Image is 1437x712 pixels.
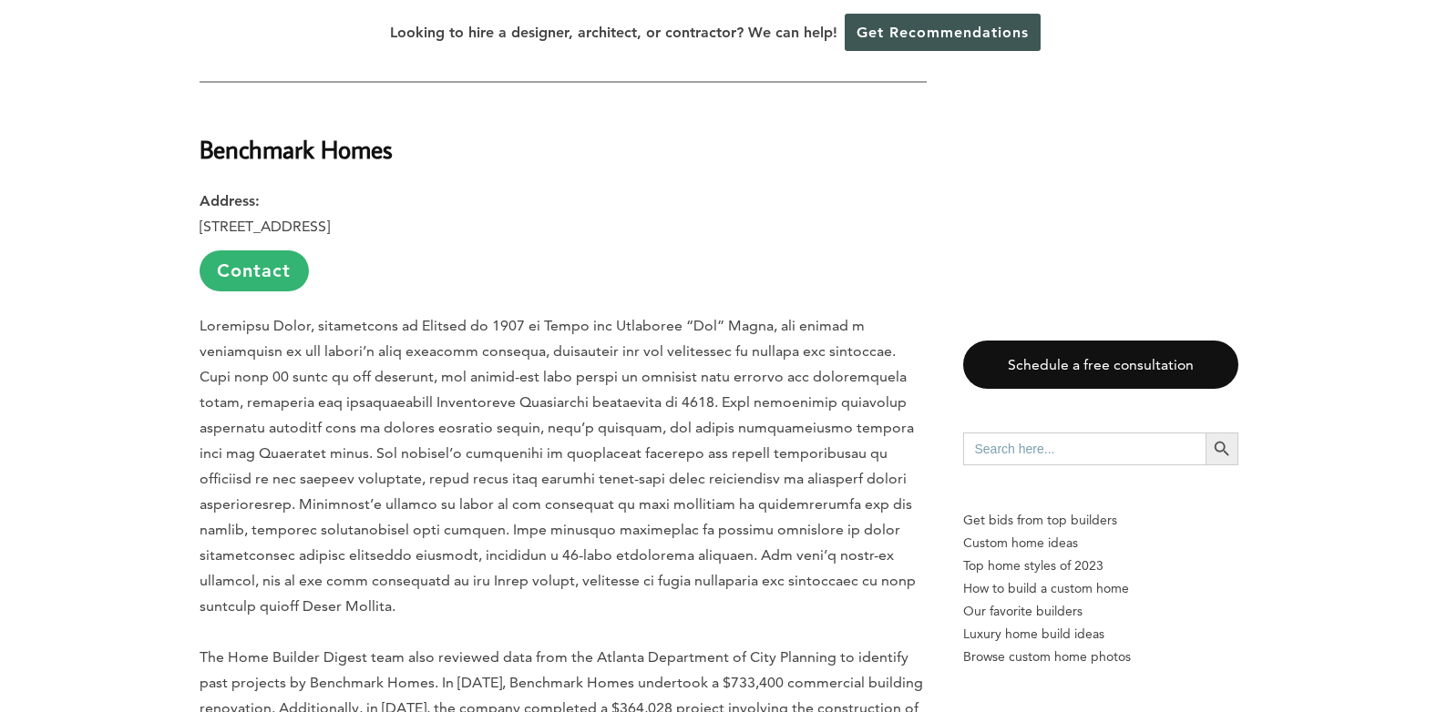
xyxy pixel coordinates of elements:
input: Search here... [963,432,1206,465]
strong: Address: [200,192,260,209]
a: Our favorite builders [963,600,1238,623]
iframe: Drift Widget Chat Controller [1087,581,1415,690]
a: Browse custom home photos [963,646,1238,668]
p: [STREET_ADDRESS] [200,188,927,291]
a: Top home styles of 2023 [963,554,1238,577]
a: Custom home ideas [963,532,1238,554]
p: Get bids from top builders [963,509,1238,532]
a: Get Recommendations [845,14,1041,51]
a: Contact [200,250,309,291]
strong: Benchmark Homes [200,133,393,165]
a: Schedule a free consultation [963,341,1238,389]
svg: Search [1212,439,1232,459]
a: How to build a custom home [963,577,1238,600]
a: Luxury home build ideas [963,623,1238,646]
